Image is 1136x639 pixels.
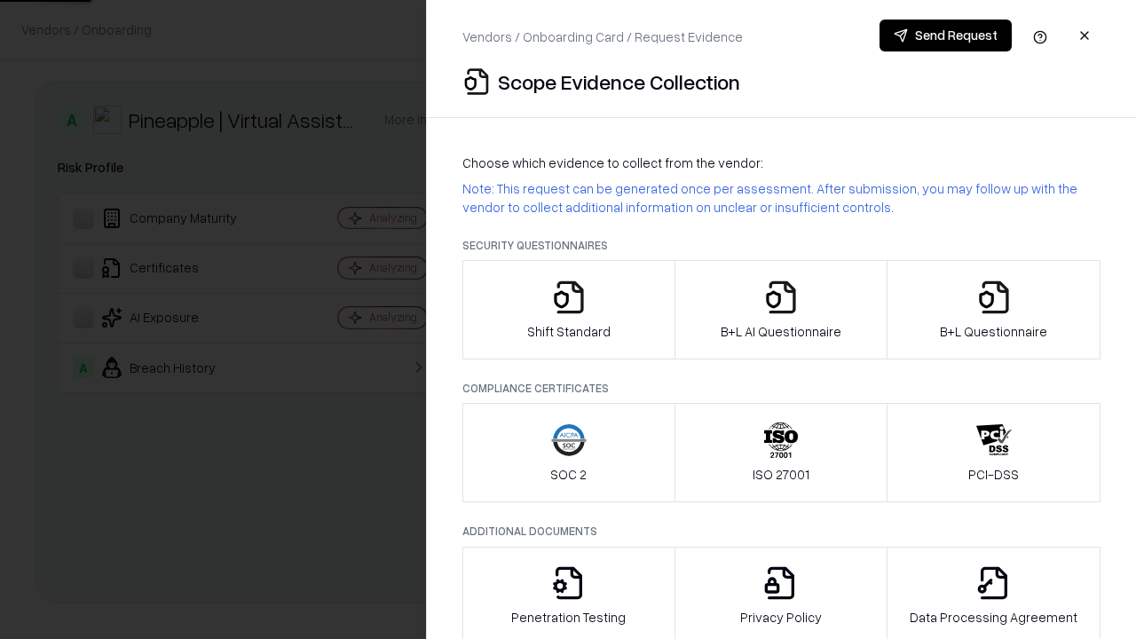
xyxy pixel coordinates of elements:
p: Vendors / Onboarding Card / Request Evidence [462,28,743,46]
p: Choose which evidence to collect from the vendor: [462,154,1100,172]
p: B+L AI Questionnaire [721,322,841,341]
p: Additional Documents [462,524,1100,539]
p: Penetration Testing [511,608,626,627]
button: B+L Questionnaire [887,260,1100,359]
button: PCI-DSS [887,403,1100,502]
button: B+L AI Questionnaire [674,260,888,359]
p: SOC 2 [550,465,587,484]
button: ISO 27001 [674,403,888,502]
p: Privacy Policy [740,608,822,627]
p: Security Questionnaires [462,238,1100,253]
button: SOC 2 [462,403,675,502]
p: Note: This request can be generated once per assessment. After submission, you may follow up with... [462,179,1100,217]
p: Shift Standard [527,322,611,341]
p: PCI-DSS [968,465,1019,484]
button: Send Request [880,20,1012,51]
p: Data Processing Agreement [910,608,1077,627]
p: Compliance Certificates [462,381,1100,396]
p: ISO 27001 [753,465,809,484]
p: B+L Questionnaire [940,322,1047,341]
button: Shift Standard [462,260,675,359]
p: Scope Evidence Collection [498,67,740,96]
